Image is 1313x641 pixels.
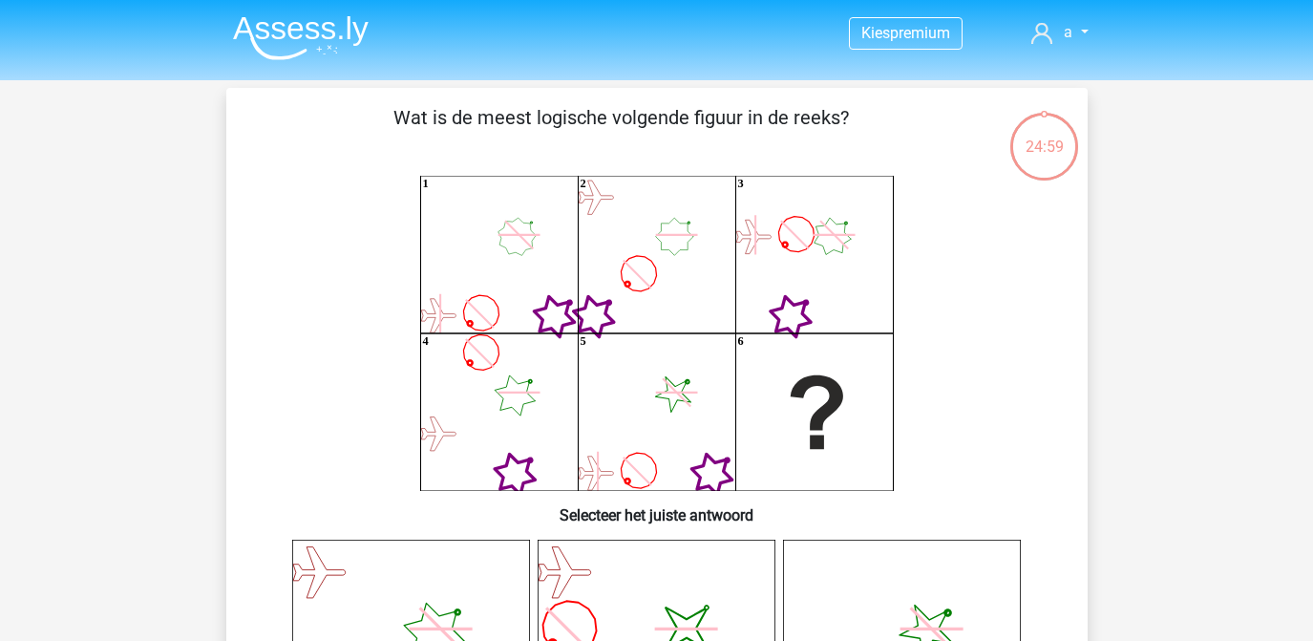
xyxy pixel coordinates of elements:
[1064,23,1072,41] span: a
[1024,21,1095,44] a: a
[422,335,428,349] text: 4
[861,24,890,42] span: Kies
[890,24,950,42] span: premium
[1008,111,1080,159] div: 24:59
[737,335,743,349] text: 6
[257,491,1057,524] h6: Selecteer het juiste antwoord
[580,335,585,349] text: 5
[737,178,743,191] text: 3
[257,103,985,160] p: Wat is de meest logische volgende figuur in de reeks?
[580,178,585,191] text: 2
[850,20,962,46] a: Kiespremium
[233,15,369,60] img: Assessly
[422,178,428,191] text: 1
